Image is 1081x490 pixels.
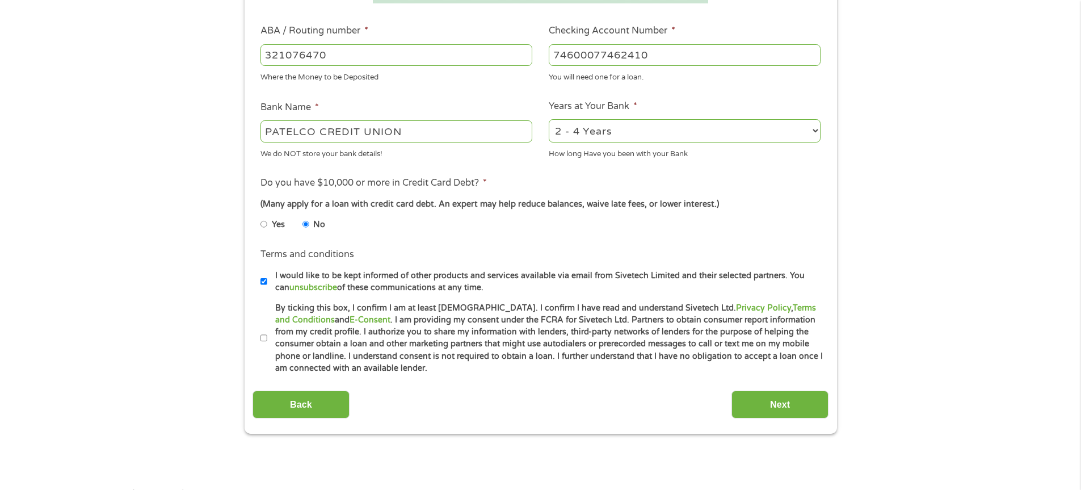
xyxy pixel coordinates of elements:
a: Terms and Conditions [275,303,816,325]
input: Back [253,391,350,418]
label: Bank Name [260,102,319,114]
div: (Many apply for a loan with credit card debt. An expert may help reduce balances, waive late fees... [260,198,820,211]
div: Where the Money to be Deposited [260,68,532,83]
a: unsubscribe [289,283,337,292]
label: ABA / Routing number [260,25,368,37]
div: You will need one for a loan. [549,68,821,83]
input: 345634636 [549,44,821,66]
div: How long Have you been with your Bank [549,144,821,160]
label: I would like to be kept informed of other products and services available via email from Sivetech... [267,270,824,294]
label: Terms and conditions [260,249,354,261]
input: 263177916 [260,44,532,66]
label: Do you have $10,000 or more in Credit Card Debt? [260,177,487,189]
label: Checking Account Number [549,25,675,37]
label: By ticking this box, I confirm I am at least [DEMOGRAPHIC_DATA]. I confirm I have read and unders... [267,302,824,375]
a: E-Consent [350,315,390,325]
a: Privacy Policy [736,303,791,313]
label: No [313,219,325,231]
label: Years at Your Bank [549,100,637,112]
input: Next [731,391,828,418]
div: We do NOT store your bank details! [260,144,532,160]
label: Yes [272,219,285,231]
